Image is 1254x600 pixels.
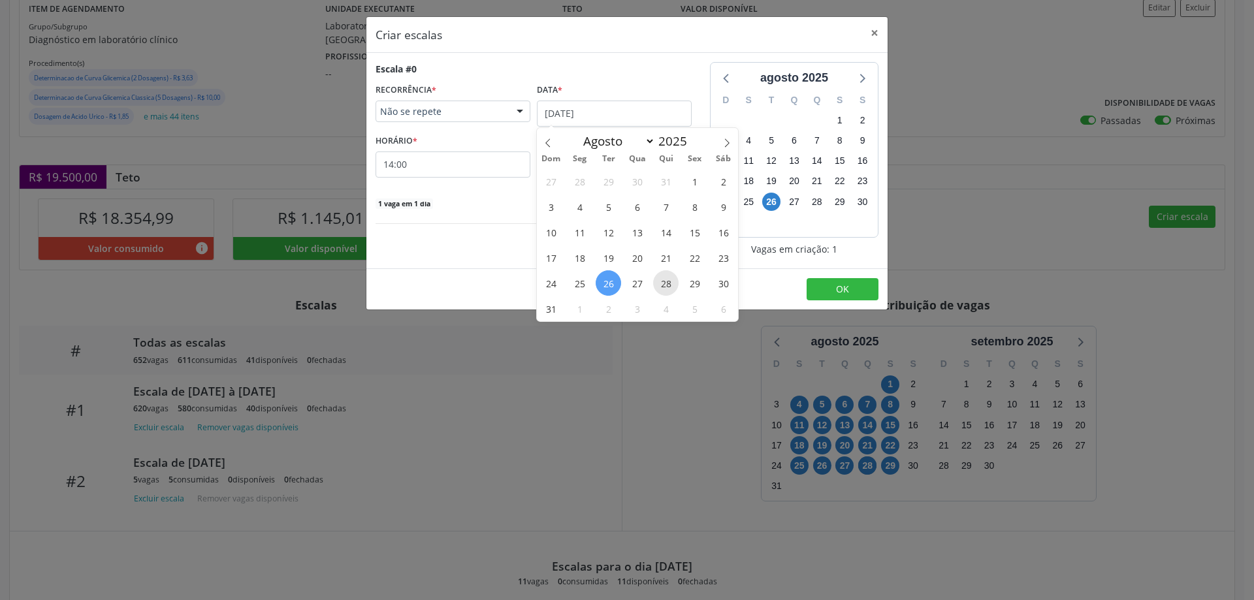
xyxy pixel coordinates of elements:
span: sábado, 23 de agosto de 2025 [854,172,872,191]
span: Julho 30, 2025 [624,168,650,194]
span: Agosto 30, 2025 [711,270,736,296]
span: Julho 28, 2025 [567,168,592,194]
span: Agosto 24, 2025 [538,270,564,296]
span: Agosto 14, 2025 [653,219,679,245]
span: Agosto 23, 2025 [711,245,736,270]
span: Agosto 9, 2025 [711,194,736,219]
span: quinta-feira, 14 de agosto de 2025 [808,152,826,170]
span: Agosto 13, 2025 [624,219,650,245]
span: terça-feira, 19 de agosto de 2025 [762,172,780,191]
label: HORÁRIO [376,131,417,151]
span: Agosto 21, 2025 [653,245,679,270]
div: S [851,90,874,110]
span: segunda-feira, 25 de agosto de 2025 [739,193,758,211]
span: 1 vaga em 1 dia [376,198,433,209]
span: Setembro 1, 2025 [567,296,592,321]
span: sábado, 16 de agosto de 2025 [854,152,872,170]
span: Agosto 27, 2025 [624,270,650,296]
div: D [715,90,737,110]
div: S [828,90,851,110]
span: sábado, 2 de agosto de 2025 [854,111,872,129]
h5: Criar escalas [376,26,442,43]
div: T [760,90,783,110]
div: S [737,90,760,110]
span: OK [836,283,849,295]
span: Agosto 25, 2025 [567,270,592,296]
span: Setembro 4, 2025 [653,296,679,321]
span: Agosto 11, 2025 [567,219,592,245]
span: Agosto 1, 2025 [682,168,707,194]
button: OK [807,278,878,300]
span: terça-feira, 26 de agosto de 2025 [762,193,780,211]
span: Qui [652,155,681,163]
span: segunda-feira, 11 de agosto de 2025 [739,152,758,170]
span: Agosto 6, 2025 [624,194,650,219]
span: Agosto 7, 2025 [653,194,679,219]
span: quinta-feira, 28 de agosto de 2025 [808,193,826,211]
span: Ter [594,155,623,163]
span: Agosto 3, 2025 [538,194,564,219]
span: Setembro 3, 2025 [624,296,650,321]
span: quinta-feira, 21 de agosto de 2025 [808,172,826,191]
span: terça-feira, 12 de agosto de 2025 [762,152,780,170]
span: Setembro 5, 2025 [682,296,707,321]
span: sexta-feira, 1 de agosto de 2025 [831,111,849,129]
input: Year [655,133,698,150]
span: Agosto 8, 2025 [682,194,707,219]
button: Close [861,17,888,49]
span: sexta-feira, 29 de agosto de 2025 [831,193,849,211]
span: Qua [623,155,652,163]
span: segunda-feira, 18 de agosto de 2025 [739,172,758,191]
span: segunda-feira, 4 de agosto de 2025 [739,132,758,150]
span: quarta-feira, 13 de agosto de 2025 [785,152,803,170]
span: Agosto 17, 2025 [538,245,564,270]
span: quarta-feira, 20 de agosto de 2025 [785,172,803,191]
span: Agosto 20, 2025 [624,245,650,270]
span: Julho 27, 2025 [538,168,564,194]
span: Agosto 28, 2025 [653,270,679,296]
span: quarta-feira, 27 de agosto de 2025 [785,193,803,211]
span: Agosto 26, 2025 [596,270,621,296]
span: quarta-feira, 6 de agosto de 2025 [785,132,803,150]
div: Q [783,90,806,110]
span: Não se repete [380,105,504,118]
span: Agosto 4, 2025 [567,194,592,219]
span: sábado, 30 de agosto de 2025 [854,193,872,211]
span: quinta-feira, 7 de agosto de 2025 [808,132,826,150]
span: sexta-feira, 22 de agosto de 2025 [831,172,849,191]
span: Agosto 15, 2025 [682,219,707,245]
span: Julho 31, 2025 [653,168,679,194]
label: Data [537,80,562,101]
div: Q [805,90,828,110]
div: agosto 2025 [755,69,833,87]
span: sexta-feira, 15 de agosto de 2025 [831,152,849,170]
select: Month [577,132,655,150]
label: RECORRÊNCIA [376,80,436,101]
span: Agosto 31, 2025 [538,296,564,321]
span: Sex [681,155,709,163]
span: Agosto 29, 2025 [682,270,707,296]
input: 00:00 [376,151,530,178]
span: Agosto 22, 2025 [682,245,707,270]
span: Agosto 19, 2025 [596,245,621,270]
span: Julho 29, 2025 [596,168,621,194]
span: Agosto 18, 2025 [567,245,592,270]
span: terça-feira, 5 de agosto de 2025 [762,132,780,150]
span: Agosto 2, 2025 [711,168,736,194]
div: Vagas em criação: 1 [710,242,878,256]
input: Selecione uma data [537,101,692,127]
span: sábado, 9 de agosto de 2025 [854,132,872,150]
span: sexta-feira, 8 de agosto de 2025 [831,132,849,150]
div: Escala #0 [376,62,417,76]
span: Agosto 16, 2025 [711,219,736,245]
span: Seg [566,155,594,163]
span: Sáb [709,155,738,163]
span: Dom [537,155,566,163]
span: Agosto 5, 2025 [596,194,621,219]
span: Setembro 2, 2025 [596,296,621,321]
span: Agosto 12, 2025 [596,219,621,245]
span: Setembro 6, 2025 [711,296,736,321]
span: Agosto 10, 2025 [538,219,564,245]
